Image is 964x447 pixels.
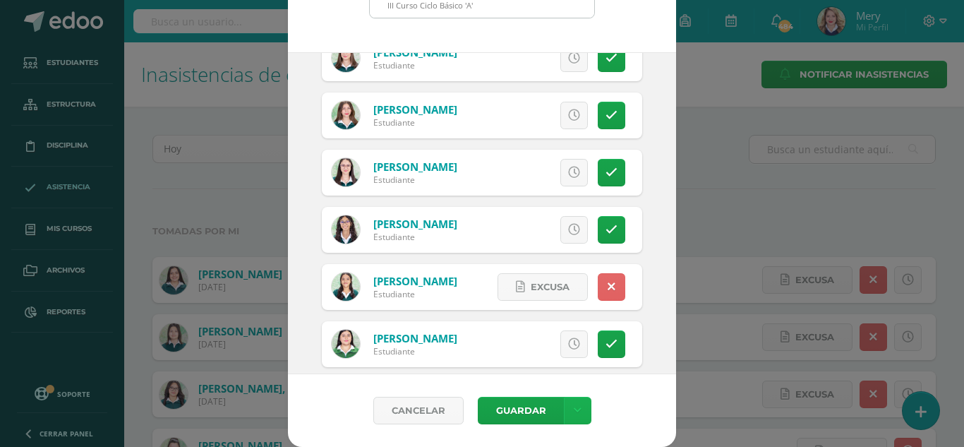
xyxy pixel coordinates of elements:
img: eb7164d67e328a68cb7dd46339c31df6.png [332,101,360,129]
div: Estudiante [373,288,457,300]
div: Estudiante [373,117,457,129]
a: Excusa [498,273,588,301]
img: 8223cc757c16091602df825fed510558.png [332,273,360,301]
a: Cancelar [373,397,464,424]
span: Excusa [531,274,570,300]
div: Estudiante [373,345,457,357]
div: Estudiante [373,174,457,186]
img: e8d5c5c181ab718340a6587f0e4b3963.png [332,44,360,72]
a: [PERSON_NAME] [373,331,457,345]
a: [PERSON_NAME] [373,217,457,231]
div: Estudiante [373,231,457,243]
a: [PERSON_NAME] [373,160,457,174]
button: Guardar [478,397,564,424]
img: 81cfb0947e26f3e3fa0b9a6a8514d076.png [332,158,360,186]
a: [PERSON_NAME] [373,274,457,288]
img: 5b69458666d2b3e5ce86744221dd6021.png [332,215,360,244]
div: Estudiante [373,59,457,71]
a: [PERSON_NAME] [373,102,457,117]
img: c9c7eb5fab2169c01aa7c9153bc7e11f.png [332,330,360,358]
